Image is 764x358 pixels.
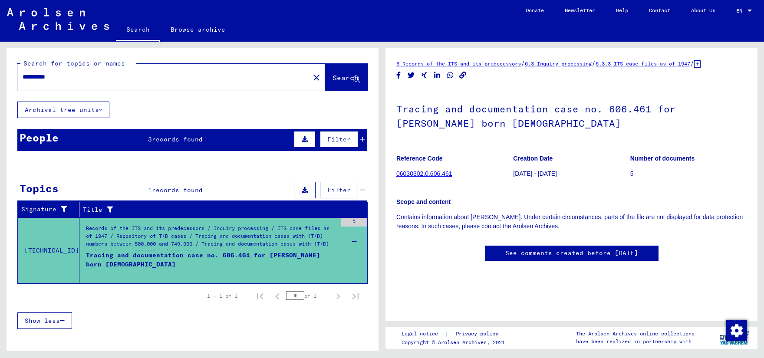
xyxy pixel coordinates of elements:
button: First page [251,287,269,305]
img: Change consent [726,320,747,341]
b: Scope and content [396,198,451,205]
a: Legal notice [402,329,445,338]
mat-label: Search for topics or names [23,59,125,67]
p: Contains information about [PERSON_NAME]. Under certain circumstances, parts of the file are not ... [396,213,747,231]
button: Share on Xing [420,70,429,81]
div: Change consent [726,320,747,341]
b: Number of documents [630,155,695,162]
div: | [402,329,509,338]
div: Signature [21,203,81,217]
button: Clear [308,69,325,86]
a: Browse archive [160,19,236,40]
span: / [690,59,694,67]
button: Next page [329,287,347,305]
a: Search [116,19,160,42]
div: of 1 [286,292,329,300]
button: Share on Facebook [394,70,403,81]
b: Reference Code [396,155,443,162]
a: 6 Records of the ITS and its predecessors [396,60,521,67]
button: Share on Twitter [407,70,416,81]
p: The Arolsen Archives online collections [576,330,695,338]
div: Records of the ITS and its predecessors / Inquiry processing / ITS case files as of 1947 / Reposi... [86,224,337,255]
span: 3 [148,135,152,143]
button: Share on LinkedIn [433,70,442,81]
b: Creation Date [513,155,553,162]
div: Title [83,203,359,217]
button: Copy link [458,70,468,81]
p: Copyright © Arolsen Archives, 2021 [402,338,509,346]
span: Filter [327,135,351,143]
span: / [592,59,596,67]
p: [DATE] - [DATE] [513,169,629,178]
h1: Tracing and documentation case no. 606.461 for [PERSON_NAME] born [DEMOGRAPHIC_DATA] [396,89,747,141]
div: Tracing and documentation case no. 606.461 for [PERSON_NAME] born [DEMOGRAPHIC_DATA] [86,251,337,277]
img: yv_logo.png [718,327,751,348]
p: have been realized in partnership with [576,338,695,345]
span: EN [736,8,746,14]
a: 6.3.3 ITS case files as of 1947 [596,60,690,67]
span: records found [152,135,203,143]
a: 6.3 Inquiry processing [525,60,592,67]
button: Show less [17,312,72,329]
a: 06030302.0.606.461 [396,170,452,177]
a: Privacy policy [449,329,509,338]
a: See comments created before [DATE] [505,249,638,258]
button: Last page [347,287,364,305]
mat-icon: close [311,72,322,83]
button: Archival tree units [17,102,109,118]
img: Arolsen_neg.svg [7,8,109,30]
button: Filter [320,182,358,198]
div: Signature [21,205,72,214]
div: 1 – 1 of 1 [207,292,237,300]
p: 5 [630,169,747,178]
span: / [521,59,525,67]
button: Filter [320,131,358,148]
div: People [20,130,59,145]
div: Title [83,205,350,214]
button: Search [325,64,368,91]
span: Search [333,73,359,82]
button: Share on WhatsApp [446,70,455,81]
button: Previous page [269,287,286,305]
span: Filter [327,186,351,194]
